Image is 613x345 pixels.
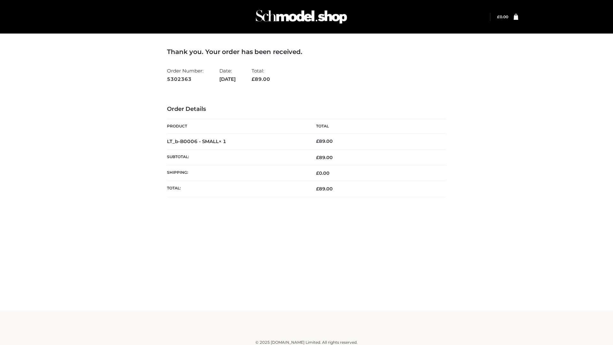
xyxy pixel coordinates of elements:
strong: × 1 [219,138,226,144]
bdi: 89.00 [316,138,333,144]
span: 89.00 [316,155,333,160]
li: Total: [252,65,270,85]
th: Product [167,119,306,134]
span: £ [316,138,319,144]
th: Subtotal: [167,149,306,165]
th: Total: [167,181,306,197]
span: £ [316,186,319,192]
li: Date: [219,65,236,85]
strong: 5302363 [167,75,203,83]
strong: [DATE] [219,75,236,83]
bdi: 0.00 [497,14,508,19]
span: £ [316,155,319,160]
strong: LT_b-B0006 - SMALL [167,138,226,144]
bdi: 0.00 [316,170,329,176]
h3: Thank you. Your order has been received. [167,48,446,56]
span: £ [252,76,255,82]
a: £0.00 [497,14,508,19]
span: 89.00 [252,76,270,82]
h3: Order Details [167,106,446,113]
li: Order Number: [167,65,203,85]
img: Schmodel Admin 964 [254,4,349,29]
th: Total [306,119,446,134]
span: £ [497,14,500,19]
span: 89.00 [316,186,333,192]
th: Shipping: [167,165,306,181]
span: £ [316,170,319,176]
